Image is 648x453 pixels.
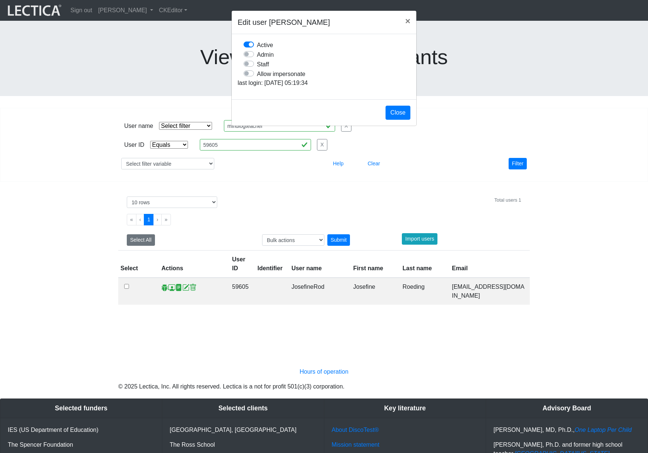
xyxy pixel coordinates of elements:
[257,69,305,79] label: Allow impersonate
[238,17,330,28] h5: Edit user [PERSON_NAME]
[399,11,416,32] button: Close
[238,79,410,87] p: last login: [DATE] 05:19:34
[386,106,410,120] button: Close
[257,40,273,50] label: Active
[405,16,410,26] span: ×
[257,50,274,59] label: Admin
[257,59,269,69] label: Staff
